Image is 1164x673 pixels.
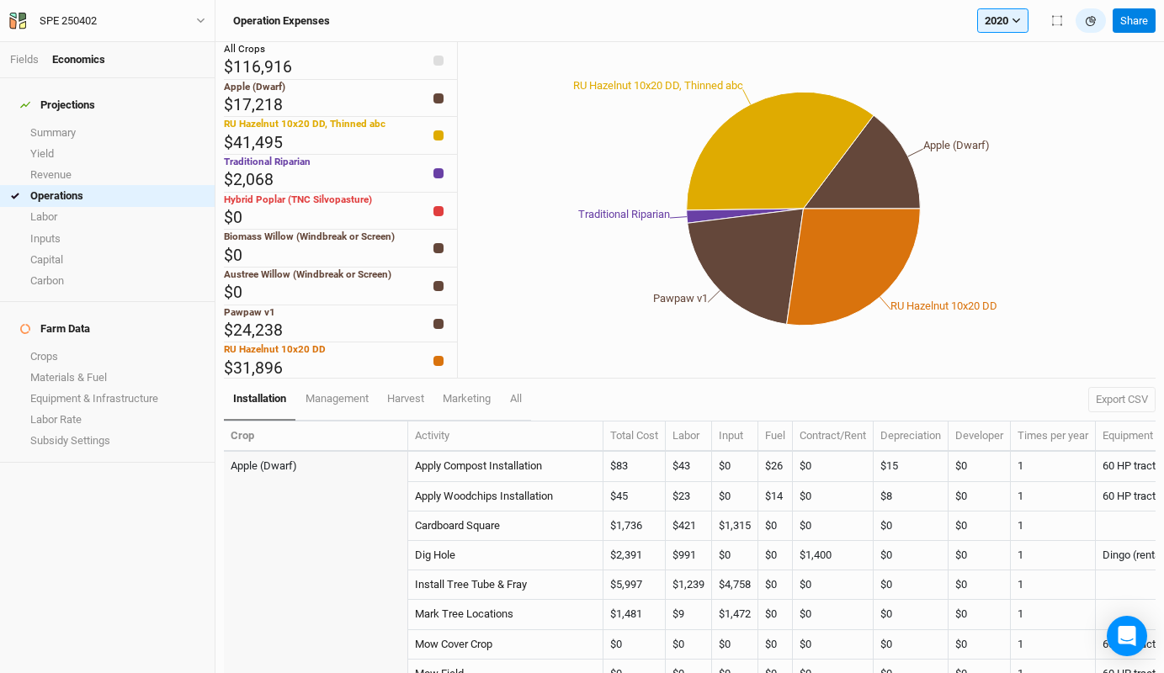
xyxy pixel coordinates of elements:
[758,482,793,511] td: $14
[793,630,874,660] td: $0
[224,358,283,378] span: $31,896
[666,541,712,570] td: $991
[712,511,758,541] td: $1,315
[949,570,1011,600] td: $0
[1011,541,1096,570] td: 1
[712,600,758,629] td: $1,472
[666,511,712,541] td: $421
[224,246,242,265] span: $0
[793,600,874,629] td: $0
[1011,421,1096,452] th: Times per year
[758,570,793,600] td: $0
[224,81,285,93] span: Apple (Dwarf)
[415,548,455,561] a: Dig Hole
[874,570,949,600] td: $0
[510,392,522,405] span: All
[224,421,408,452] th: Crop
[1011,452,1096,481] td: 1
[874,541,949,570] td: $0
[603,482,666,511] td: $45
[712,541,758,570] td: $0
[758,511,793,541] td: $0
[387,392,424,405] span: harvest
[758,600,793,629] td: $0
[20,322,90,336] div: Farm Data
[666,421,712,452] th: Labor
[666,630,712,660] td: $0
[443,392,491,405] span: marketing
[233,392,286,405] span: installation
[8,12,206,30] button: SPE 250402
[949,452,1011,481] td: $0
[224,170,274,189] span: $2,068
[712,630,758,660] td: $0
[603,541,666,570] td: $2,391
[224,95,283,114] span: $17,218
[603,570,666,600] td: $5,997
[603,600,666,629] td: $1,481
[874,630,949,660] td: $0
[977,8,1028,34] button: 2020
[890,299,997,312] tspan: RU Hazelnut 10x20 DD
[1107,616,1147,656] div: Open Intercom Messenger
[415,519,500,532] a: Cardboard Square
[793,570,874,600] td: $0
[1088,387,1156,412] button: Export CSV
[949,421,1011,452] th: Developer
[793,421,874,452] th: Contract/Rent
[603,630,666,660] td: $0
[653,292,708,305] tspan: Pawpaw v1
[578,208,670,220] tspan: Traditional Riparian
[1011,630,1096,660] td: 1
[224,231,395,242] span: Biomass Willow (Windbreak or Screen)
[793,511,874,541] td: $0
[10,53,39,66] a: Fields
[1011,600,1096,629] td: 1
[1011,511,1096,541] td: 1
[224,268,391,280] span: Austree Willow (Windbreak or Screen)
[712,452,758,481] td: $0
[712,421,758,452] th: Input
[224,193,372,205] span: Hybrid Poplar (TNC Silvopasture)
[224,156,311,167] span: Traditional Riparian
[793,541,874,570] td: $1,400
[224,57,292,77] span: $116,916
[224,452,408,481] td: Apple (Dwarf)
[666,452,712,481] td: $43
[874,421,949,452] th: Depreciation
[666,600,712,629] td: $9
[415,459,542,472] a: Apply Compost Installation
[603,421,666,452] th: Total Cost
[415,607,513,620] a: Mark Tree Locations
[712,482,758,511] td: $0
[793,452,874,481] td: $0
[949,541,1011,570] td: $0
[874,600,949,629] td: $0
[874,452,949,481] td: $15
[224,343,326,355] span: RU Hazelnut 10x20 DD
[949,630,1011,660] td: $0
[922,139,989,151] tspan: Apple (Dwarf)
[758,541,793,570] td: $0
[40,13,97,29] div: SPE 250402
[224,283,242,302] span: $0
[949,482,1011,511] td: $0
[793,482,874,511] td: $0
[408,421,603,452] th: Activity
[666,482,712,511] td: $23
[1011,482,1096,511] td: 1
[874,511,949,541] td: $0
[224,321,283,340] span: $24,238
[1011,570,1096,600] td: 1
[874,482,949,511] td: $8
[20,98,95,112] div: Projections
[758,630,793,660] td: $0
[603,452,666,481] td: $83
[1113,8,1156,34] button: Share
[758,452,793,481] td: $26
[415,578,527,591] a: Install Tree Tube & Fray
[572,79,742,92] tspan: RU Hazelnut 10x20 DD, Thinned abc
[415,638,492,650] a: Mow Cover Crop
[603,511,666,541] td: $1,736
